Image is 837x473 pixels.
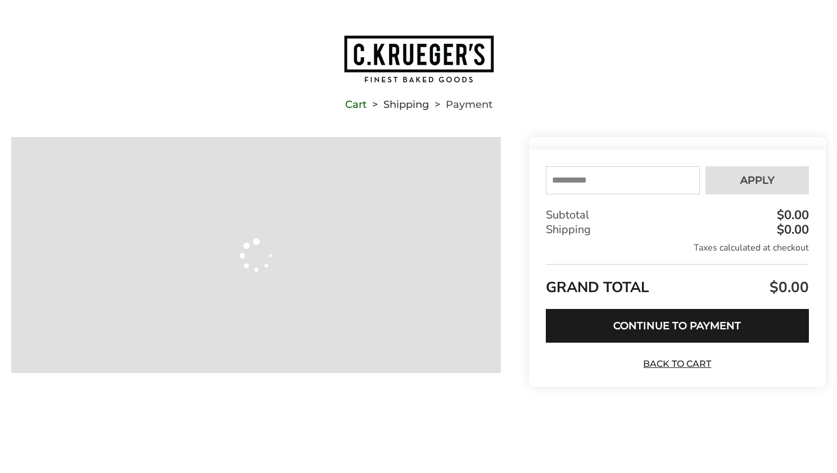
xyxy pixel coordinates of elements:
[705,166,809,194] button: Apply
[546,264,809,301] div: GRAND TOTAL
[740,175,775,185] span: Apply
[546,222,809,237] div: Shipping
[345,101,367,108] a: Cart
[446,101,492,108] span: Payment
[767,278,809,297] span: $0.00
[638,358,717,370] a: Back to Cart
[774,209,809,221] div: $0.00
[546,208,809,222] div: Subtotal
[546,309,809,343] button: Continue to Payment
[343,34,495,84] img: C.KRUEGER'S
[367,101,429,108] li: Shipping
[546,242,809,254] div: Taxes calculated at checkout
[11,34,826,84] a: Go to home page
[774,224,809,236] div: $0.00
